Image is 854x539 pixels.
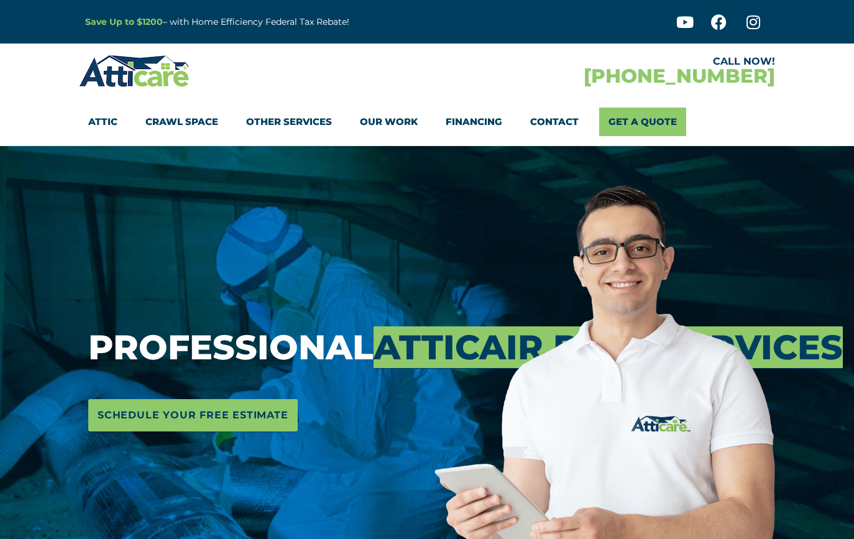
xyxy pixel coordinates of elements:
[530,108,579,136] a: Contact
[88,399,298,431] a: Schedule Your Free Estimate
[88,108,117,136] a: Attic
[599,108,686,136] a: Get A Quote
[246,108,332,136] a: Other Services
[145,108,218,136] a: Crawl Space
[446,108,502,136] a: Financing
[360,108,418,136] a: Our Work
[85,15,488,29] p: – with Home Efficiency Federal Tax Rebate!
[88,108,766,136] nav: Menu
[427,57,775,67] div: CALL NOW!
[98,405,288,425] span: Schedule Your Free Estimate
[88,327,425,368] h3: Professional
[374,326,843,369] mark: Attic
[85,16,163,27] a: Save Up to $1200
